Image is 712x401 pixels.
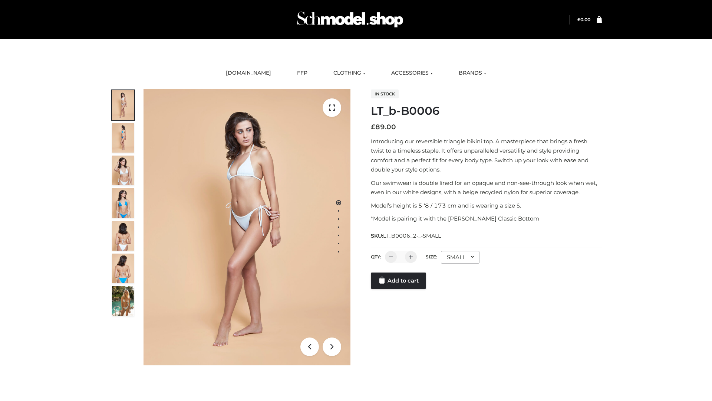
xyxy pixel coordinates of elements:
bdi: 0.00 [577,17,590,22]
p: Model’s height is 5 ‘8 / 173 cm and is wearing a size S. [371,201,602,211]
h1: LT_b-B0006 [371,104,602,118]
p: *Model is pairing it with the [PERSON_NAME] Classic Bottom [371,214,602,224]
a: CLOTHING [328,65,371,81]
a: BRANDS [453,65,492,81]
a: [DOMAIN_NAME] [220,65,277,81]
bdi: 89.00 [371,123,396,131]
span: £ [371,123,375,131]
a: Add to cart [371,273,426,289]
img: ArielClassicBikiniTop_CloudNine_AzureSky_OW114ECO_1-scaled.jpg [112,90,134,120]
img: ArielClassicBikiniTop_CloudNine_AzureSky_OW114ECO_8-scaled.jpg [112,254,134,283]
img: ArielClassicBikiniTop_CloudNine_AzureSky_OW114ECO_3-scaled.jpg [112,156,134,185]
img: ArielClassicBikiniTop_CloudNine_AzureSky_OW114ECO_1 [144,89,350,365]
p: Introducing our reversible triangle bikini top. A masterpiece that brings a fresh twist to a time... [371,137,602,175]
a: ACCESSORIES [386,65,438,81]
span: SKU: [371,231,442,240]
a: £0.00 [577,17,590,22]
p: Our swimwear is double lined for an opaque and non-see-through look when wet, even in our white d... [371,178,602,197]
img: Schmodel Admin 964 [294,5,406,34]
span: £ [577,17,580,22]
img: Arieltop_CloudNine_AzureSky2.jpg [112,286,134,316]
img: ArielClassicBikiniTop_CloudNine_AzureSky_OW114ECO_7-scaled.jpg [112,221,134,251]
img: ArielClassicBikiniTop_CloudNine_AzureSky_OW114ECO_2-scaled.jpg [112,123,134,153]
label: Size: [426,254,437,260]
label: QTY: [371,254,381,260]
span: In stock [371,89,399,98]
div: SMALL [441,251,479,264]
img: ArielClassicBikiniTop_CloudNine_AzureSky_OW114ECO_4-scaled.jpg [112,188,134,218]
span: LT_B0006_2-_-SMALL [383,232,441,239]
a: FFP [291,65,313,81]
